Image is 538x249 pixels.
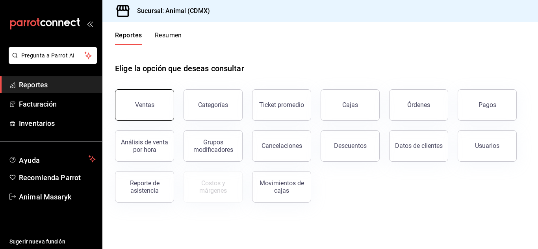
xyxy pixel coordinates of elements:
[342,100,358,110] div: Cajas
[9,47,97,64] button: Pregunta a Parrot AI
[262,142,302,149] div: Cancelaciones
[184,130,243,162] button: Grupos modificadores
[252,171,311,203] button: Movimientos de cajas
[334,142,367,149] div: Descuentos
[19,79,96,90] span: Reportes
[189,138,237,153] div: Grupos modificadores
[19,192,96,202] span: Animal Masaryk
[19,172,96,183] span: Recomienda Parrot
[479,101,496,109] div: Pagos
[115,130,174,162] button: Análisis de venta por hora
[115,63,244,74] h1: Elige la opción que deseas consultar
[115,171,174,203] button: Reporte de asistencia
[189,179,237,194] div: Costos y márgenes
[458,130,517,162] button: Usuarios
[9,238,96,246] span: Sugerir nueva función
[389,89,448,121] button: Órdenes
[87,20,93,27] button: open_drawer_menu
[184,171,243,203] button: Contrata inventarios para ver este reporte
[115,31,142,45] button: Reportes
[184,89,243,121] button: Categorías
[115,31,182,45] div: navigation tabs
[458,89,517,121] button: Pagos
[131,6,210,16] h3: Sucursal: Animal (CDMX)
[395,142,443,149] div: Datos de clientes
[252,89,311,121] button: Ticket promedio
[259,101,304,109] div: Ticket promedio
[120,179,169,194] div: Reporte de asistencia
[198,101,228,109] div: Categorías
[21,52,85,60] span: Pregunta a Parrot AI
[257,179,306,194] div: Movimientos de cajas
[120,138,169,153] div: Análisis de venta por hora
[135,101,154,109] div: Ventas
[155,31,182,45] button: Resumen
[115,89,174,121] button: Ventas
[475,142,499,149] div: Usuarios
[321,130,380,162] button: Descuentos
[19,99,96,109] span: Facturación
[19,154,85,164] span: Ayuda
[252,130,311,162] button: Cancelaciones
[321,89,380,121] a: Cajas
[19,118,96,129] span: Inventarios
[389,130,448,162] button: Datos de clientes
[407,101,430,109] div: Órdenes
[6,57,97,65] a: Pregunta a Parrot AI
